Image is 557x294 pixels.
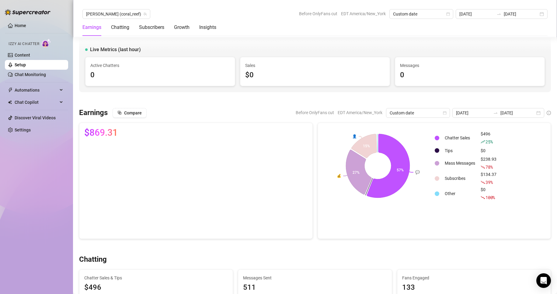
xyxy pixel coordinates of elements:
[442,186,478,201] td: Other
[245,69,385,81] div: $0
[459,11,494,17] input: Start date
[296,108,334,117] span: Before OnlyFans cut
[442,146,478,155] td: Tips
[481,165,485,169] span: fall
[42,39,51,47] img: AI Chatter
[496,12,501,16] span: to
[536,273,551,288] div: Open Intercom Messenger
[8,100,12,104] img: Chat Copilot
[402,275,546,281] span: Fans Engaged
[90,46,141,53] span: Live Metrics (last hour)
[15,72,46,77] a: Chat Monitoring
[400,69,540,81] div: 0
[338,108,382,117] span: EDT America/New_York
[341,9,386,18] span: EDT America/New_York
[90,62,230,69] span: Active Chatters
[15,62,26,67] a: Setup
[82,24,101,31] div: Earnings
[486,164,493,170] span: 78 %
[486,179,493,185] span: 39 %
[442,156,478,170] td: Mass Messages
[486,194,495,200] span: 100 %
[415,170,420,174] text: 💬
[442,131,478,145] td: Chatter Sales
[243,282,387,293] div: 511
[500,110,535,116] input: End date
[174,24,190,31] div: Growth
[139,24,164,31] div: Subscribers
[15,53,30,58] a: Content
[402,282,546,293] div: 133
[79,108,108,118] h3: Earnings
[84,128,118,138] span: $869.31
[352,134,357,138] text: 👤
[496,12,501,16] span: swap-right
[245,62,385,69] span: Sales
[79,255,107,264] h3: Chatting
[446,12,450,16] span: calendar
[117,110,122,115] span: block
[9,41,39,47] span: Izzy AI Chatter
[90,69,230,81] div: 0
[243,275,387,281] span: Messages Sent
[390,108,446,117] span: Custom date
[143,12,147,16] span: team
[481,195,485,200] span: fall
[443,111,447,115] span: calendar
[481,171,496,186] div: $134.37
[393,9,450,19] span: Custom date
[5,9,50,15] img: logo-BBDzfeDw.svg
[8,88,13,93] span: thunderbolt
[493,110,498,115] span: to
[481,131,496,145] div: $496
[15,128,31,132] a: Settings
[442,171,478,186] td: Subscribes
[547,111,551,115] span: info-circle
[337,173,341,178] text: 💰
[15,85,58,95] span: Automations
[481,147,496,154] div: $0
[481,186,496,201] div: $0
[84,275,228,281] span: Chatter Sales & Tips
[486,139,493,145] span: 25 %
[493,110,498,115] span: swap-right
[456,110,491,116] input: Start date
[481,140,485,144] span: rise
[111,24,129,31] div: Chatting
[400,62,540,69] span: Messages
[124,110,142,115] span: Compare
[15,23,26,28] a: Home
[481,156,496,170] div: $238.93
[15,115,56,120] a: Discover Viral Videos
[15,97,58,107] span: Chat Copilot
[199,24,216,31] div: Insights
[86,9,147,19] span: Anna (coral_reef)
[504,11,538,17] input: End date
[481,180,485,184] span: fall
[84,282,228,293] span: $496
[299,9,337,18] span: Before OnlyFans cut
[113,108,147,118] button: Compare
